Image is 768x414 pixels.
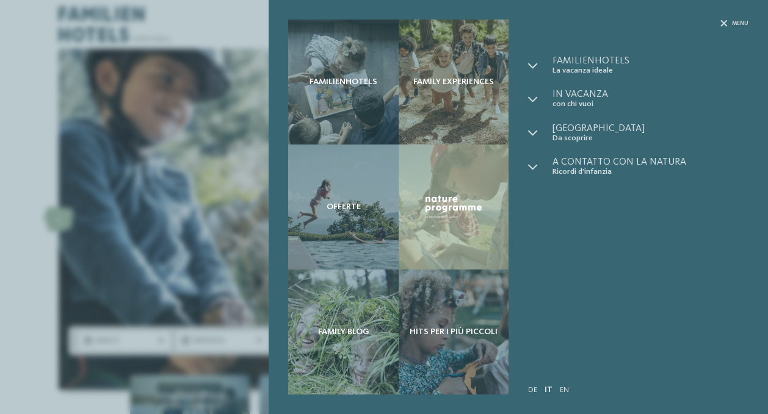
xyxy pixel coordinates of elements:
[552,124,748,134] span: [GEOGRAPHIC_DATA]
[399,269,509,394] a: Family hotel Alto Adige: the happy family places! Hits per i più piccoli
[552,90,748,109] a: In vacanza con chi vuoi
[560,386,569,394] a: EN
[318,327,369,337] span: Family Blog
[552,66,748,75] span: La vacanza ideale
[423,193,484,221] img: Nature Programme
[413,77,494,87] span: Family experiences
[552,56,748,66] span: Familienhotels
[552,56,748,75] a: Familienhotels La vacanza ideale
[552,167,748,176] span: Ricordi d’infanzia
[288,269,398,394] a: Family hotel Alto Adige: the happy family places! Family Blog
[552,134,748,143] span: Da scoprire
[310,77,377,87] span: Familienhotels
[327,202,361,212] span: Offerte
[552,99,748,109] span: con chi vuoi
[545,386,552,394] a: IT
[399,20,509,145] a: Family hotel Alto Adige: the happy family places! Family experiences
[288,145,398,269] a: Family hotel Alto Adige: the happy family places! Offerte
[410,327,498,337] span: Hits per i più piccoli
[399,145,509,269] a: Family hotel Alto Adige: the happy family places! Nature Programme
[528,386,537,394] a: DE
[732,20,748,27] span: Menu
[552,90,748,99] span: In vacanza
[552,157,748,167] span: A contatto con la natura
[552,124,748,143] a: [GEOGRAPHIC_DATA] Da scoprire
[288,20,398,145] a: Family hotel Alto Adige: the happy family places! Familienhotels
[552,157,748,176] a: A contatto con la natura Ricordi d’infanzia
